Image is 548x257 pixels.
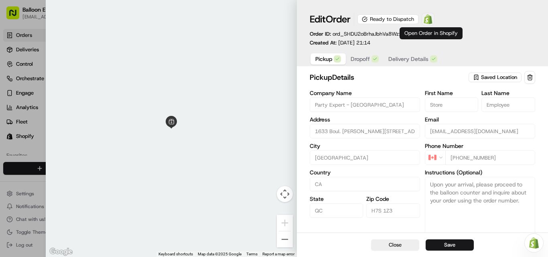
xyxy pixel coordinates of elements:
[310,196,363,202] label: State
[310,177,420,191] input: Enter country
[333,30,411,37] span: ord_SHDU2oBrhaJbhVa8WzxYb3
[469,72,523,83] button: Saved Location
[481,74,517,81] span: Saved Location
[8,32,146,45] p: Welcome 👋
[76,116,129,124] span: API Documentation
[310,30,411,38] p: Order ID:
[57,136,97,142] a: Powered byPylon
[8,77,22,91] img: 1736555255976-a54dd68f-1ca7-489b-9aae-adbdc363a1c4
[425,124,535,138] input: Enter email
[371,239,419,251] button: Close
[277,215,293,231] button: Zoom in
[246,252,258,256] a: Terms (opens in new tab)
[8,8,24,24] img: Nash
[425,90,479,96] label: First Name
[198,252,242,256] span: Map data ©2025 Google
[422,13,434,26] a: Shopify
[310,90,420,96] label: Company Name
[338,39,370,46] span: [DATE] 21:14
[400,27,463,39] div: Open Order in Shopify
[425,143,535,149] label: Phone Number
[388,55,428,63] span: Delivery Details
[425,97,479,112] input: Enter first name
[366,196,420,202] label: Zip Code
[136,79,146,89] button: Start new chat
[158,251,193,257] button: Keyboard shortcuts
[481,90,535,96] label: Last Name
[425,177,535,237] textarea: Upon your arrival, please proceed to the balloon counter and inquire about your order using the o...
[48,247,74,257] a: Open this area in Google Maps (opens a new window)
[351,55,370,63] span: Dropoff
[425,170,535,175] label: Instructions (Optional)
[5,113,65,127] a: 📗Knowledge Base
[310,203,363,218] input: Enter state
[310,117,420,122] label: Address
[68,117,74,123] div: 💻
[426,239,474,251] button: Save
[310,150,420,165] input: Enter city
[310,72,467,83] h2: pickup Details
[326,13,351,26] span: Order
[425,117,535,122] label: Email
[8,117,14,123] div: 📗
[80,136,97,142] span: Pylon
[366,203,420,218] input: Enter zip code
[481,97,535,112] input: Enter last name
[357,14,418,24] div: Ready to Dispatch
[310,170,420,175] label: Country
[277,186,293,202] button: Map camera controls
[315,55,332,63] span: Pickup
[16,116,61,124] span: Knowledge Base
[310,39,370,47] p: Created At:
[310,13,351,26] h1: Edit
[27,77,132,85] div: Start new chat
[48,247,74,257] img: Google
[310,97,420,112] input: Enter company name
[262,252,294,256] a: Report a map error
[27,85,101,91] div: We're available if you need us!
[277,231,293,247] button: Zoom out
[445,150,535,165] input: Enter phone number
[65,113,132,127] a: 💻API Documentation
[310,124,420,138] input: 1633 Boul. le Corbusier, Laval, QC H7S 1Z3, CA
[423,14,433,24] img: Shopify
[310,143,420,149] label: City
[21,52,144,60] input: Got a question? Start typing here...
